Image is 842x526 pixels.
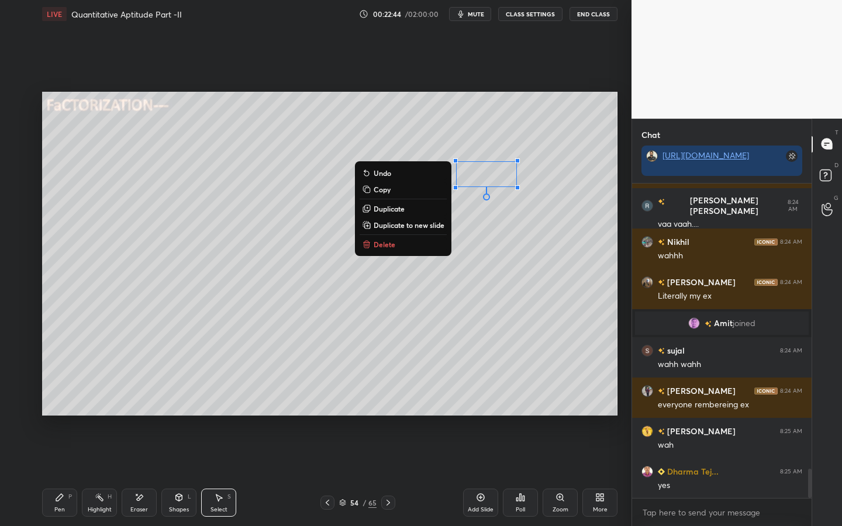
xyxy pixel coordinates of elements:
div: everyone rembereing ex [658,399,802,411]
div: L [188,494,191,500]
button: Undo [360,166,447,180]
img: no-rating-badge.077c3623.svg [658,388,665,394]
div: Add Slide [468,507,494,513]
p: G [834,193,838,202]
div: Select [210,507,227,513]
button: mute [449,7,491,21]
div: 8:24 AM [784,199,802,213]
div: wahhh [658,250,802,262]
h6: sujal [665,344,685,357]
button: Copy [360,182,447,196]
div: 54 [348,499,360,506]
div: / [363,499,366,506]
span: mute [468,10,484,18]
p: Delete [374,240,395,249]
h6: [PERSON_NAME] [665,425,736,437]
div: 8:24 AM [780,347,802,354]
h6: Dharma Tej... [665,465,719,477]
button: End Class [570,7,617,21]
p: D [834,161,838,169]
img: 072b5b6ad1814e14a69d6296086e12bd.jpg [641,465,653,477]
div: LIVE [42,7,67,21]
h6: [PERSON_NAME] [665,276,736,288]
div: wahh wahh [658,359,802,371]
div: Poll [516,507,525,513]
img: 839da062b98b4d0fbd2c516683be804b.jpg [641,425,653,437]
h6: Nikhil [665,236,689,248]
span: joined [733,319,755,328]
button: Delete [360,237,447,251]
div: Eraser [130,507,148,513]
a: [URL][DOMAIN_NAME] [662,150,749,161]
img: no-rating-badge.077c3623.svg [705,320,712,327]
img: Learner_Badge_beginner_1_8b307cf2a0.svg [658,468,665,475]
div: More [593,507,608,513]
img: no-rating-badge.077c3623.svg [658,279,665,286]
div: 8:24 AM [780,387,802,394]
div: 8:24 AM [780,238,802,245]
img: no-rating-badge.077c3623.svg [658,428,665,435]
img: 3 [641,200,653,212]
img: b4ef26f7351f446390615c3adf15b30c.jpg [641,236,653,247]
img: 7550e43f26d742868b8bad81fed2b685.jpg [641,385,653,396]
img: 37d172b38aca44ffbe2fe0ec29e07a37.jpg [641,276,653,288]
img: d9cff753008c4d4b94e8f9a48afdbfb4.jpg [646,150,658,162]
button: CLASS SETTINGS [498,7,563,21]
div: Literally my ex [658,290,802,302]
button: Duplicate [360,202,447,216]
img: no-rating-badge.077c3623.svg [658,348,665,354]
p: Duplicate to new slide [374,220,444,230]
div: 8:24 AM [780,278,802,285]
p: Chat [632,119,670,150]
div: wah [658,440,802,451]
p: Undo [374,168,391,178]
div: Zoom [553,507,568,513]
div: Pen [54,507,65,513]
p: Duplicate [374,204,405,213]
div: Shapes [169,507,189,513]
img: iconic-dark.1390631f.png [754,278,778,285]
img: AGNmyxbl1h2DUIdLxEnnv_sAT06yYN7VFU2k3meRoE4v=s96-c [641,344,653,356]
span: Amit [714,319,733,328]
img: iconic-dark.1390631f.png [754,238,778,245]
div: vaa vaah.... [658,219,802,230]
img: no-rating-badge.077c3623.svg [658,239,665,245]
div: 8:25 AM [780,468,802,475]
img: iconic-dark.1390631f.png [754,387,778,394]
div: yes [658,480,802,492]
div: H [108,494,112,500]
p: Copy [374,185,391,194]
img: no-rating-badge.077c3623.svg [658,199,665,205]
div: 65 [368,497,377,508]
h4: Quantitative Aptitude Part -II [71,9,182,20]
div: Highlight [88,507,112,513]
p: T [835,128,838,137]
div: grid [632,184,812,499]
img: e3305900ba044b03a8ae427bc1b36417.jpg [688,317,700,329]
div: S [227,494,231,500]
div: P [68,494,72,500]
button: Duplicate to new slide [360,218,447,232]
h6: [PERSON_NAME] [PERSON_NAME] [665,195,781,216]
div: 8:25 AM [780,427,802,434]
h6: [PERSON_NAME] [665,385,736,397]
